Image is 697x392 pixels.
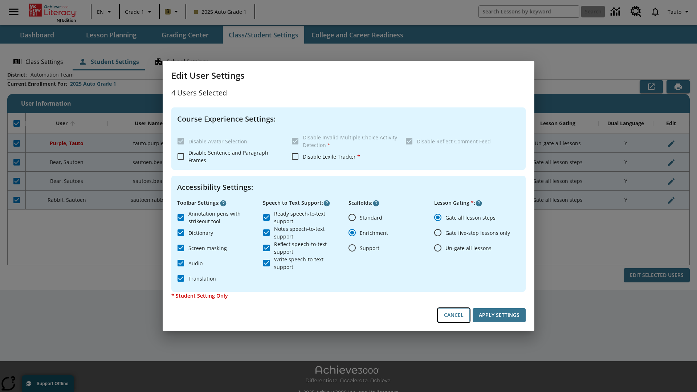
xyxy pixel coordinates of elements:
[177,199,263,207] p: Toolbar Settings :
[445,229,510,237] span: Gate five-step lessons only
[434,199,520,207] p: Lesson Gating :
[188,138,247,145] span: Disable Avatar Selection
[171,70,526,81] h3: Edit User Settings
[323,200,330,207] button: Click here to know more about
[188,275,216,282] span: Translation
[445,244,492,252] span: Un-gate all lessons
[360,214,382,221] span: Standard
[303,134,397,148] span: Disable Invalid Multiple Choice Activity Detection
[445,214,496,221] span: Gate all lesson steps
[171,292,526,299] p: * Student Setting Only
[475,200,482,207] button: Click here to know more about
[220,200,227,207] button: Click here to know more about
[274,240,343,256] span: Reflect speech-to-text support
[177,181,520,193] h4: Accessibility Settings :
[303,153,360,160] span: Disable Lexile Tracker
[188,244,227,252] span: Screen masking
[288,134,400,149] label: These settings are specific to individual classes. To see these settings or make changes, please ...
[263,199,348,207] p: Speech to Text Support :
[274,256,343,271] span: Write speech-to-text support
[473,308,526,322] button: Apply Settings
[188,210,257,225] span: Annotation pens with strikeout tool
[417,138,491,145] span: Disable Reflect Comment Feed
[402,134,514,149] label: These settings are specific to individual classes. To see these settings or make changes, please ...
[274,225,343,240] span: Notes speech-to-text support
[348,199,434,207] p: Scaffolds :
[360,244,379,252] span: Support
[188,149,268,164] span: Disable Sentence and Paragraph Frames
[438,308,470,322] button: Cancel
[360,229,388,237] span: Enrichment
[171,87,526,99] p: 4 Users Selected
[188,229,213,237] span: Dictionary
[372,200,380,207] button: Click here to know more about
[274,210,343,225] span: Ready speech-to-text support
[188,260,203,267] span: Audio
[177,113,520,125] h4: Course Experience Settings :
[173,134,286,149] label: These settings are specific to individual classes. To see these settings or make changes, please ...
